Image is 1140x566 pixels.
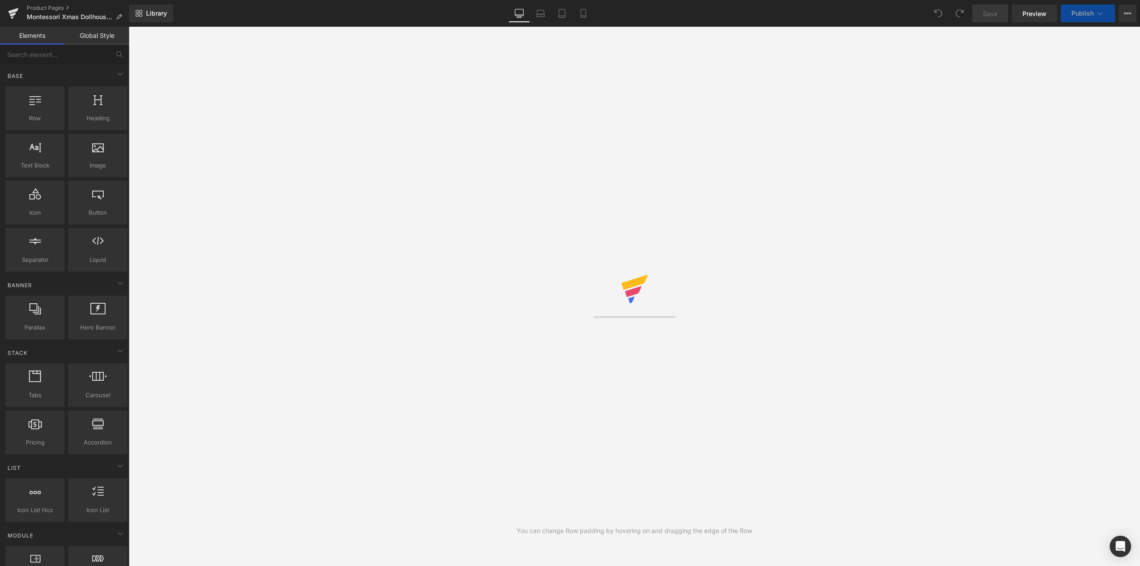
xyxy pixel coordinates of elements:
[7,464,22,472] span: List
[146,9,167,17] span: Library
[8,391,62,400] span: Tabs
[71,391,125,400] span: Carousel
[1012,4,1057,22] a: Preview
[7,72,24,80] span: Base
[71,161,125,170] span: Image
[7,281,33,289] span: Banner
[1110,536,1131,557] div: Open Intercom Messenger
[1061,4,1115,22] button: Publish
[71,255,125,265] span: Liquid
[8,114,62,123] span: Row
[983,9,997,18] span: Save
[551,4,573,22] a: Tablet
[1022,9,1046,18] span: Preview
[71,114,125,123] span: Heading
[530,4,551,22] a: Laptop
[8,323,62,332] span: Parallax
[1119,4,1136,22] button: More
[509,4,530,22] a: Desktop
[573,4,594,22] a: Mobile
[8,505,62,515] span: Icon List Hoz
[7,349,28,357] span: Stack
[27,4,129,12] a: Product Pages
[71,208,125,217] span: Button
[8,161,62,170] span: Text Block
[8,438,62,447] span: Pricing
[71,323,125,332] span: Hero Banner
[8,208,62,217] span: Icon
[1071,10,1094,17] span: Publish
[7,531,34,540] span: Module
[27,13,112,20] span: Montessori Xmas Dollhouse Bundle
[8,255,62,265] span: Separator
[71,505,125,515] span: Icon List
[929,4,947,22] button: Undo
[65,27,129,45] a: Global Style
[517,526,752,536] div: You can change Row padding by hovering on and dragging the edge of the Row
[129,4,173,22] a: New Library
[71,438,125,447] span: Accordion
[951,4,969,22] button: Redo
